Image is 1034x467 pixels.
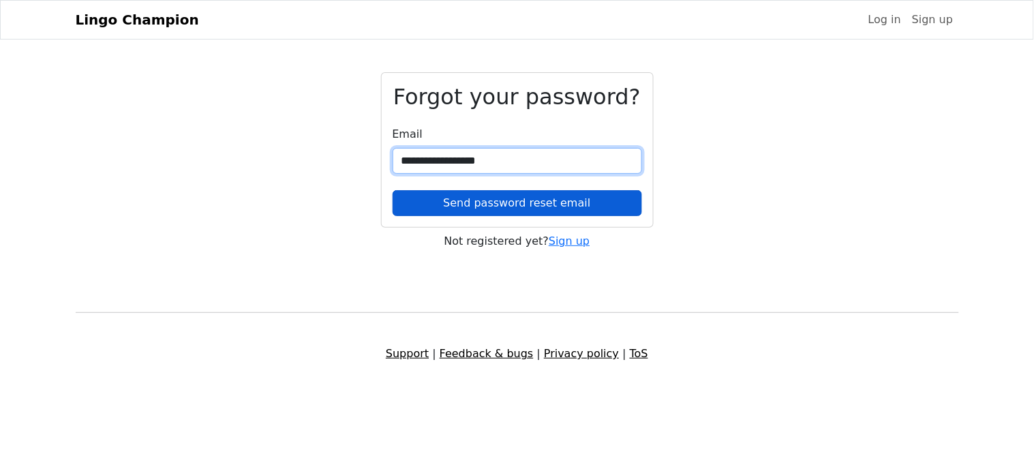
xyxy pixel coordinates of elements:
button: Send password reset email [393,190,642,216]
a: Feedback & bugs [440,347,534,360]
div: | | | [67,346,967,362]
a: ToS [630,347,648,360]
a: Sign up [549,235,590,247]
a: Sign up [907,6,958,33]
a: Privacy policy [544,347,619,360]
a: Support [386,347,429,360]
a: Log in [863,6,907,33]
h2: Forgot your password? [393,84,642,110]
a: Lingo Champion [76,6,199,33]
label: Email [393,126,423,142]
div: Not registered yet? [381,233,654,250]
